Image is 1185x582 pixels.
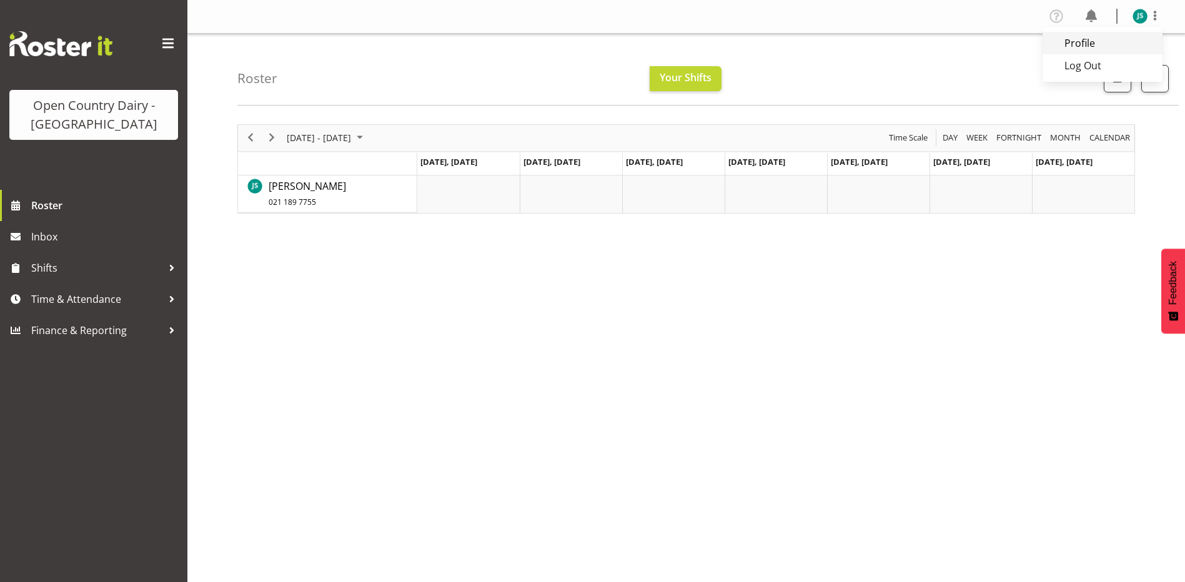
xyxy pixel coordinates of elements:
span: Inbox [31,227,181,246]
span: Your Shifts [660,71,711,84]
button: August 2025 [285,130,369,145]
button: Timeline Day [941,130,960,145]
img: Rosterit website logo [9,31,112,56]
span: [DATE], [DATE] [933,156,990,167]
span: Day [941,130,959,145]
button: Timeline Month [1048,130,1083,145]
span: Finance & Reporting [31,321,162,340]
span: [DATE], [DATE] [523,156,580,167]
span: [DATE], [DATE] [831,156,888,167]
div: Timeline Week of August 29, 2025 [237,124,1135,214]
span: Roster [31,196,181,215]
div: next period [261,125,282,151]
span: [DATE], [DATE] [1036,156,1093,167]
h4: Roster [237,71,277,86]
span: [PERSON_NAME] [269,179,346,208]
span: [DATE], [DATE] [420,156,477,167]
span: 021 189 7755 [269,197,316,207]
button: Timeline Week [964,130,990,145]
span: calendar [1088,130,1131,145]
span: Shifts [31,259,162,277]
button: Previous [242,130,259,145]
div: previous period [240,125,261,151]
span: Time Scale [888,130,929,145]
span: [DATE], [DATE] [728,156,785,167]
button: Time Scale [887,130,930,145]
span: Feedback [1168,261,1179,305]
button: Fortnight [994,130,1044,145]
button: Month [1088,130,1133,145]
a: Log Out [1043,54,1163,77]
span: Month [1049,130,1082,145]
td: Justin Spicer resource [238,175,417,213]
span: [DATE] - [DATE] [285,130,352,145]
div: August 25 - 31, 2025 [282,125,370,151]
a: [PERSON_NAME]021 189 7755 [269,179,346,209]
div: Open Country Dairy - [GEOGRAPHIC_DATA] [22,96,166,134]
button: Next [264,130,280,145]
span: [DATE], [DATE] [626,156,683,167]
span: Time & Attendance [31,290,162,308]
button: Feedback - Show survey [1161,249,1185,333]
span: Fortnight [995,130,1043,145]
button: Your Shifts [650,66,721,91]
a: Profile [1043,32,1163,54]
table: Timeline Week of August 29, 2025 [417,175,1134,213]
span: Week [965,130,989,145]
img: justin-spicer11654.jpg [1133,9,1148,24]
